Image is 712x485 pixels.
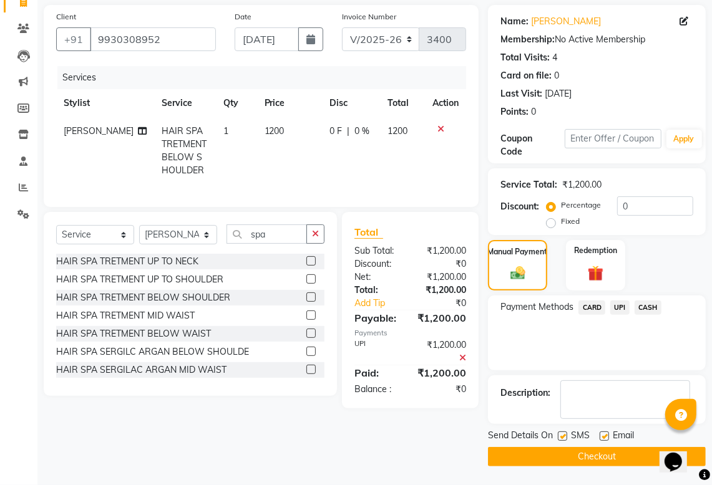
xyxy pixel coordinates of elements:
[154,89,216,117] th: Service
[500,178,557,191] div: Service Total:
[531,15,601,28] a: [PERSON_NAME]
[488,429,553,444] span: Send Details On
[56,363,227,377] div: HAIR SPA SERGILAC ARGAN MID WAIST
[345,244,411,257] div: Sub Total:
[329,125,342,138] span: 0 F
[411,339,476,365] div: ₹1,200.00
[500,33,693,46] div: No Active Membership
[408,310,475,325] div: ₹1,200.00
[216,89,256,117] th: Qty
[345,365,408,380] div: Paid:
[90,27,216,51] input: Search by Name/Mobile/Email/Code
[500,15,529,28] div: Name:
[421,297,475,310] div: ₹0
[56,327,211,340] div: HAIR SPA TRETMENT BELOW WAIST
[345,310,408,325] div: Payable:
[613,429,634,444] span: Email
[345,383,411,396] div: Balance :
[578,300,605,315] span: CARD
[322,89,380,117] th: Disc
[500,51,550,64] div: Total Visits:
[562,178,602,191] div: ₹1,200.00
[545,87,572,100] div: [DATE]
[411,244,476,257] div: ₹1,200.00
[345,271,411,284] div: Net:
[56,291,230,304] div: HAIR SPA TRETMENT BELOW SHOULDER
[345,339,411,365] div: UPI
[411,284,476,297] div: ₹1,200.00
[235,11,251,22] label: Date
[635,300,661,315] span: CASH
[56,273,223,286] div: HAIR SPA TRETMENT UP TO SHOULDER
[411,257,476,271] div: ₹0
[411,383,476,396] div: ₹0
[64,125,134,137] span: [PERSON_NAME]
[345,257,411,271] div: Discount:
[56,309,195,322] div: HAIR SPA TRETMENT MID WAIST
[500,300,573,314] span: Payment Methods
[354,226,383,239] span: Total
[56,27,91,51] button: +91
[345,297,421,310] a: Add Tip
[500,105,529,118] div: Points:
[354,328,466,339] div: Payments
[56,345,249,358] div: HAIR SPA SERGILC ARGAN BELOW SHOULDE
[500,87,542,100] div: Last Visit:
[345,284,411,297] div: Total:
[554,69,559,82] div: 0
[500,69,552,82] div: Card on file:
[666,130,702,148] button: Apply
[411,271,476,284] div: ₹1,200.00
[425,89,466,117] th: Action
[265,125,285,137] span: 1200
[583,264,608,283] img: _gift.svg
[57,66,475,89] div: Services
[56,11,76,22] label: Client
[380,89,425,117] th: Total
[223,125,228,137] span: 1
[506,265,530,282] img: _cash.svg
[561,199,601,211] label: Percentage
[531,105,536,118] div: 0
[347,125,349,138] span: |
[342,11,396,22] label: Invoice Number
[408,365,475,380] div: ₹1,200.00
[500,200,539,213] div: Discount:
[500,132,565,158] div: Coupon Code
[565,129,661,148] input: Enter Offer / Coupon Code
[500,33,555,46] div: Membership:
[574,245,617,256] label: Redemption
[660,435,700,473] iframe: chat widget
[56,255,198,268] div: HAIR SPA TRETMENT UP TO NECK
[227,224,307,244] input: Search or Scan
[388,125,407,137] span: 1200
[610,300,630,315] span: UPI
[56,89,154,117] th: Stylist
[552,51,557,64] div: 4
[500,387,550,400] div: Description:
[162,125,207,176] span: HAIR SPA TRETMENT BELOW SHOULDER
[488,246,548,257] label: Manual Payment
[571,429,590,444] span: SMS
[561,216,580,227] label: Fixed
[488,447,706,466] button: Checkout
[354,125,369,138] span: 0 %
[257,89,323,117] th: Price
